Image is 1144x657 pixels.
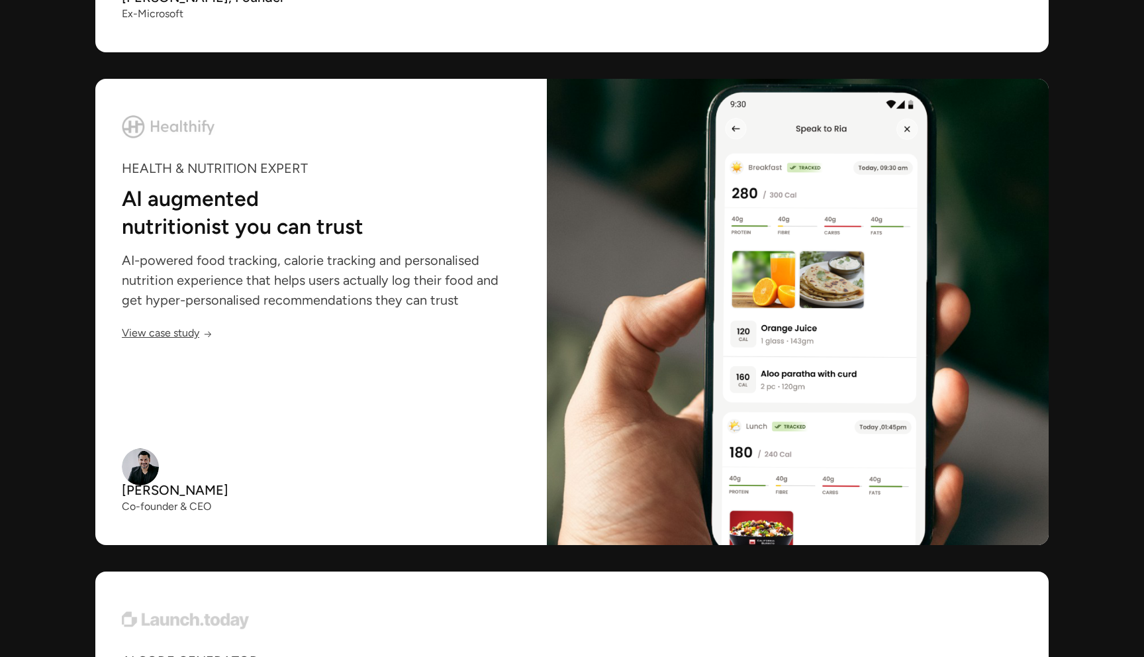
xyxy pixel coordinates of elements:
p: AI-powered food tracking, calorie tracking and personalised nutrition experience that helps users... [122,256,520,305]
div: Ex-Microsoft [122,10,285,18]
div: Health & Nutrition Expert [122,164,520,173]
div: [PERSON_NAME] [122,485,228,495]
h2: AI augmented nutritionist you can trust [122,189,469,234]
div: Co-founder & CEO [122,503,228,511]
